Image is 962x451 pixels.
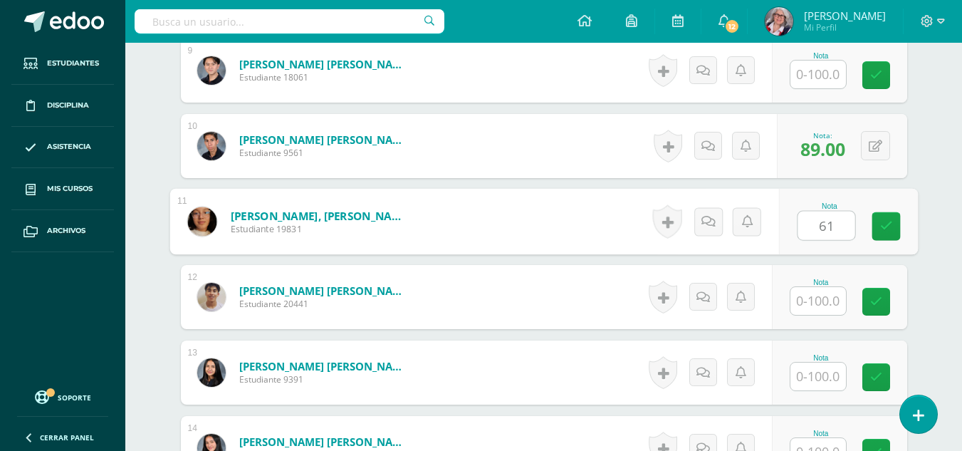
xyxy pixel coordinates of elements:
span: Estudiante 19831 [230,223,406,236]
span: Archivos [47,225,85,237]
span: Estudiantes [47,58,99,69]
img: 5c1661ab581ec729422b0aa3b00c2fc1.png [197,132,226,160]
img: d15f609fbe877e890c67bc9977e491b7.png [765,7,793,36]
div: Nota [790,279,852,286]
div: Nota [790,430,852,437]
a: [PERSON_NAME], [PERSON_NAME] [230,208,406,223]
div: Nota [790,354,852,362]
div: Nota [797,202,862,210]
span: Soporte [58,393,91,403]
span: Disciplina [47,100,89,111]
img: 480ab7bf012acc04a68b448a1465ed9d.png [197,283,226,311]
a: [PERSON_NAME] [PERSON_NAME] [239,133,410,147]
a: Mis cursos [11,168,114,210]
span: Estudiante 9561 [239,147,410,159]
span: Mis cursos [47,183,93,195]
div: Nota [790,52,852,60]
span: Estudiante 20441 [239,298,410,310]
span: Estudiante 18061 [239,71,410,83]
span: 89.00 [800,137,845,161]
a: Soporte [17,387,108,406]
div: Nota: [800,130,845,140]
img: 65c60f83113eafda7cd5209251e4ec29.png [187,207,216,236]
span: [PERSON_NAME] [804,9,886,23]
input: 0-100.0 [790,363,846,390]
a: [PERSON_NAME] [PERSON_NAME] [239,57,410,71]
img: 99d6209ceb1ca9a91457010f4420fdc4.png [197,358,226,387]
input: 0-100.0 [790,287,846,315]
input: Busca un usuario... [135,9,444,33]
input: 0-100.0 [790,61,846,88]
a: Asistencia [11,127,114,169]
a: [PERSON_NAME] [PERSON_NAME] [239,435,410,449]
span: Asistencia [47,141,91,152]
span: 12 [724,19,740,34]
a: Archivos [11,210,114,252]
img: f755095a36f7f7442a33f81fa0dacf1d.png [197,56,226,85]
a: Estudiantes [11,43,114,85]
span: Mi Perfil [804,21,886,33]
span: Estudiante 9391 [239,373,410,385]
a: [PERSON_NAME] [PERSON_NAME] [239,359,410,373]
span: Cerrar panel [40,432,94,442]
a: [PERSON_NAME] [PERSON_NAME] [239,284,410,298]
input: 0-100.0 [798,212,854,240]
a: Disciplina [11,85,114,127]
